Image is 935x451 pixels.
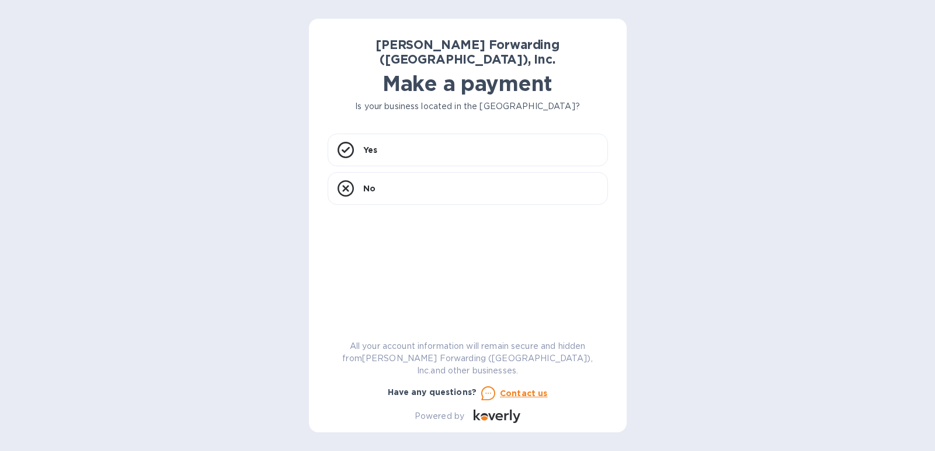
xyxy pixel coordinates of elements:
[328,71,608,96] h1: Make a payment
[376,37,559,67] b: [PERSON_NAME] Forwarding ([GEOGRAPHIC_DATA]), Inc.
[328,340,608,377] p: All your account information will remain secure and hidden from [PERSON_NAME] Forwarding ([GEOGRA...
[363,144,377,156] p: Yes
[500,389,548,398] u: Contact us
[363,183,376,194] p: No
[415,410,464,422] p: Powered by
[328,100,608,113] p: Is your business located in the [GEOGRAPHIC_DATA]?
[388,387,477,397] b: Have any questions?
